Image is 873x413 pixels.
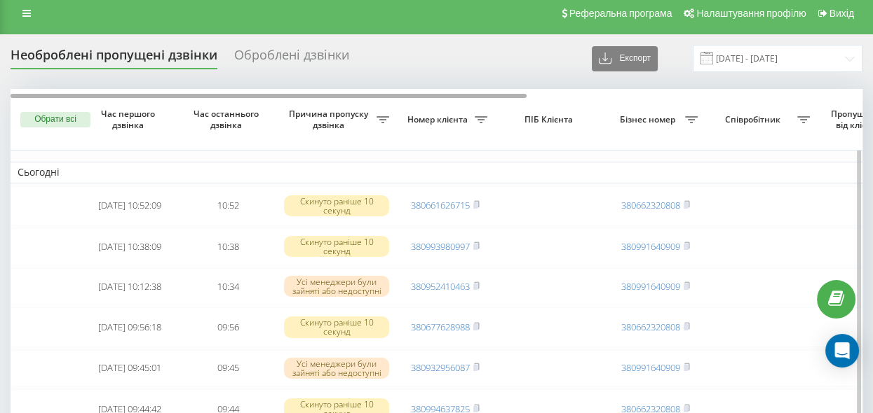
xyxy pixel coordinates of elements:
[569,8,672,19] span: Реферальна програма
[179,350,277,387] td: 09:45
[284,276,389,297] div: Усі менеджери були зайняті або недоступні
[179,186,277,225] td: 10:52
[179,307,277,346] td: 09:56
[621,240,680,253] a: 380991640909
[712,114,797,125] span: Співробітник
[81,350,179,387] td: [DATE] 09:45:01
[234,48,349,69] div: Оброблені дзвінки
[81,307,179,346] td: [DATE] 09:56:18
[20,112,90,127] button: Обрати всі
[825,334,859,367] div: Open Intercom Messenger
[621,280,680,293] a: 380991640909
[284,316,389,337] div: Скинуто раніше 10 секунд
[81,268,179,305] td: [DATE] 10:12:38
[92,108,168,130] span: Час першого дзвінка
[179,228,277,265] td: 10:38
[506,114,595,125] span: ПІБ Клієнта
[284,195,389,216] div: Скинуто раніше 10 секунд
[621,321,680,333] a: 380662320808
[284,358,389,379] div: Усі менеджери були зайняті або недоступні
[621,199,680,211] a: 380662320808
[284,236,389,257] div: Скинуто раніше 10 секунд
[696,8,806,19] span: Налаштування профілю
[403,114,475,125] span: Номер клієнта
[830,8,854,19] span: Вихід
[411,321,470,333] a: 380677628988
[411,280,470,293] a: 380952410463
[284,108,377,130] span: Причина пропуску дзвінка
[81,228,179,265] td: [DATE] 10:38:09
[411,361,470,374] a: 380932956087
[11,48,217,69] div: Необроблені пропущені дзвінки
[592,46,658,71] button: Експорт
[81,186,179,225] td: [DATE] 10:52:09
[411,199,470,211] a: 380661626715
[190,108,266,130] span: Час останнього дзвінка
[621,361,680,374] a: 380991640909
[614,114,685,125] span: Бізнес номер
[179,268,277,305] td: 10:34
[411,240,470,253] a: 380993980997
